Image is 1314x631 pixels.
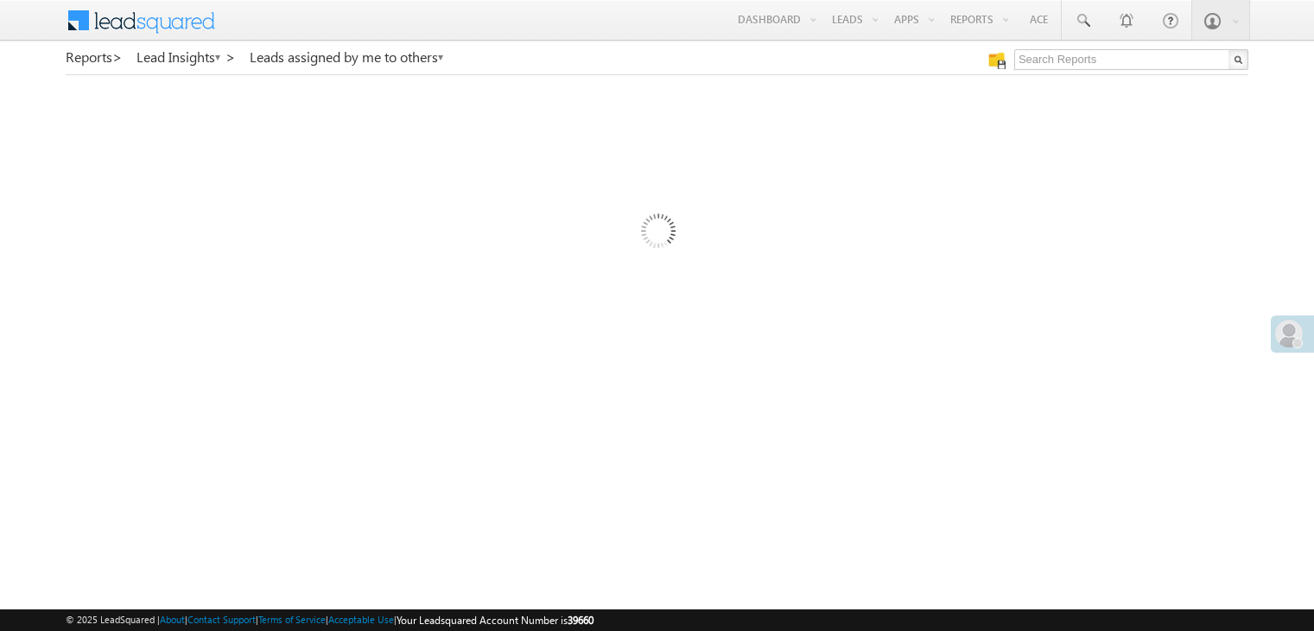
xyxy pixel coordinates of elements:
img: Manage all your saved reports! [988,52,1006,69]
a: About [160,614,185,625]
img: Loading... [568,144,746,323]
span: 39660 [568,614,594,627]
input: Search Reports [1014,49,1248,70]
span: © 2025 LeadSquared | | | | | [66,612,594,628]
span: > [225,47,236,67]
a: Terms of Service [258,614,326,625]
a: Lead Insights > [136,49,236,65]
a: Reports> [66,49,123,65]
a: Leads assigned by me to others [250,49,445,65]
a: Contact Support [187,614,256,625]
span: Your Leadsquared Account Number is [397,614,594,627]
span: > [112,47,123,67]
a: Acceptable Use [328,614,394,625]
